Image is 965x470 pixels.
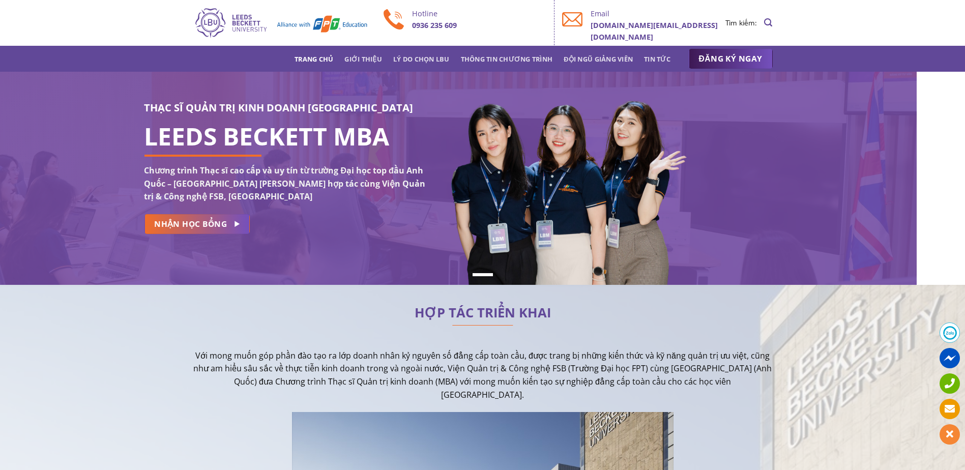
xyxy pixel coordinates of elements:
[699,52,763,65] span: ĐĂNG KÝ NGAY
[295,50,333,68] a: Trang chủ
[344,50,382,68] a: Giới thiệu
[473,273,493,276] li: Page dot 1
[393,50,450,68] a: Lý do chọn LBU
[461,50,553,68] a: Thông tin chương trình
[764,13,772,33] a: Search
[193,308,773,318] h2: HỢP TÁC TRIỂN KHAI
[591,20,718,42] b: [DOMAIN_NAME][EMAIL_ADDRESS][DOMAIN_NAME]
[689,49,773,69] a: ĐĂNG KÝ NGAY
[452,325,513,326] img: line-lbu.jpg
[412,8,547,19] p: Hotline
[591,8,725,19] p: Email
[412,20,457,30] b: 0936 235 609
[564,50,633,68] a: Đội ngũ giảng viên
[193,7,368,39] img: Thạc sĩ Quản trị kinh doanh Quốc tế
[725,17,757,28] li: Tìm kiếm:
[193,349,773,401] p: Với mong muốn góp phần đào tạo ra lớp doanh nhân kỷ nguyên số đẳng cấp toàn cầu, được trang bị nh...
[644,50,670,68] a: Tin tức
